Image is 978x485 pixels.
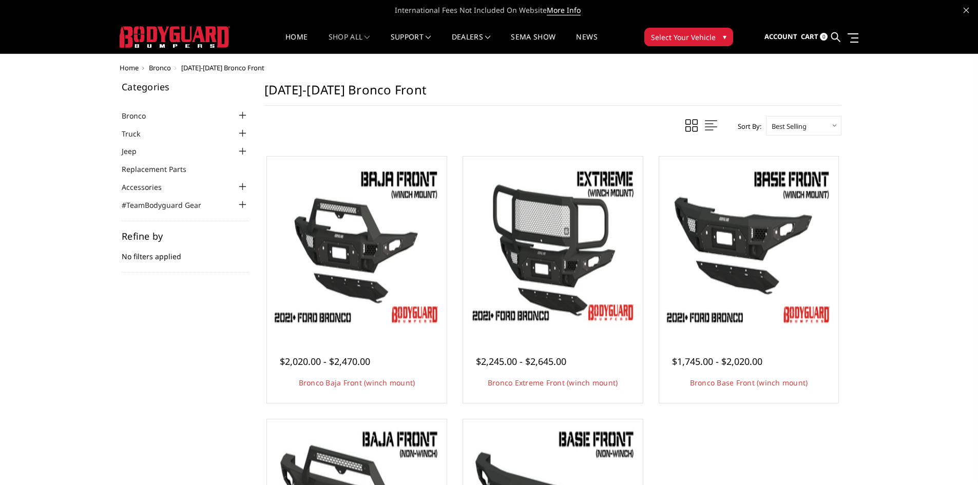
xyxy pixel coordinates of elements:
a: Cart 0 [801,23,828,51]
a: Bodyguard Ford Bronco Bronco Baja Front (winch mount) [270,159,444,334]
span: $1,745.00 - $2,020.00 [672,355,762,367]
a: Dealers [452,33,491,53]
a: Home [285,33,308,53]
a: shop all [329,33,370,53]
a: Bronco Extreme Front (winch mount) [488,378,618,387]
label: Sort By: [732,119,761,134]
a: Accessories [122,182,175,192]
a: Support [391,33,431,53]
a: Bronco Baja Front (winch mount) [299,378,415,387]
a: Bronco [149,63,171,72]
a: Home [120,63,139,72]
a: Jeep [122,146,149,157]
a: Bronco Extreme Front (winch mount) Bronco Extreme Front (winch mount) [466,159,640,334]
span: ▾ [723,31,726,42]
a: Bronco Base Front (winch mount) [690,378,808,387]
a: Account [764,23,797,51]
h5: Categories [122,82,249,91]
a: News [576,33,597,53]
span: [DATE]-[DATE] Bronco Front [181,63,264,72]
span: $2,020.00 - $2,470.00 [280,355,370,367]
a: SEMA Show [511,33,555,53]
a: Freedom Series - Bronco Base Front Bumper Bronco Base Front (winch mount) [662,159,836,334]
span: Account [764,32,797,41]
h1: [DATE]-[DATE] Bronco Front [264,82,841,106]
a: Truck [122,128,153,139]
span: $2,245.00 - $2,645.00 [476,355,566,367]
h5: Refine by [122,231,249,241]
a: Bronco [122,110,159,121]
span: Select Your Vehicle [651,32,716,43]
img: BODYGUARD BUMPERS [120,26,230,48]
span: Cart [801,32,818,41]
span: 0 [820,33,828,41]
div: No filters applied [122,231,249,273]
a: More Info [547,5,581,15]
button: Select Your Vehicle [644,28,733,46]
a: Replacement Parts [122,164,199,174]
a: #TeamBodyguard Gear [122,200,214,210]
